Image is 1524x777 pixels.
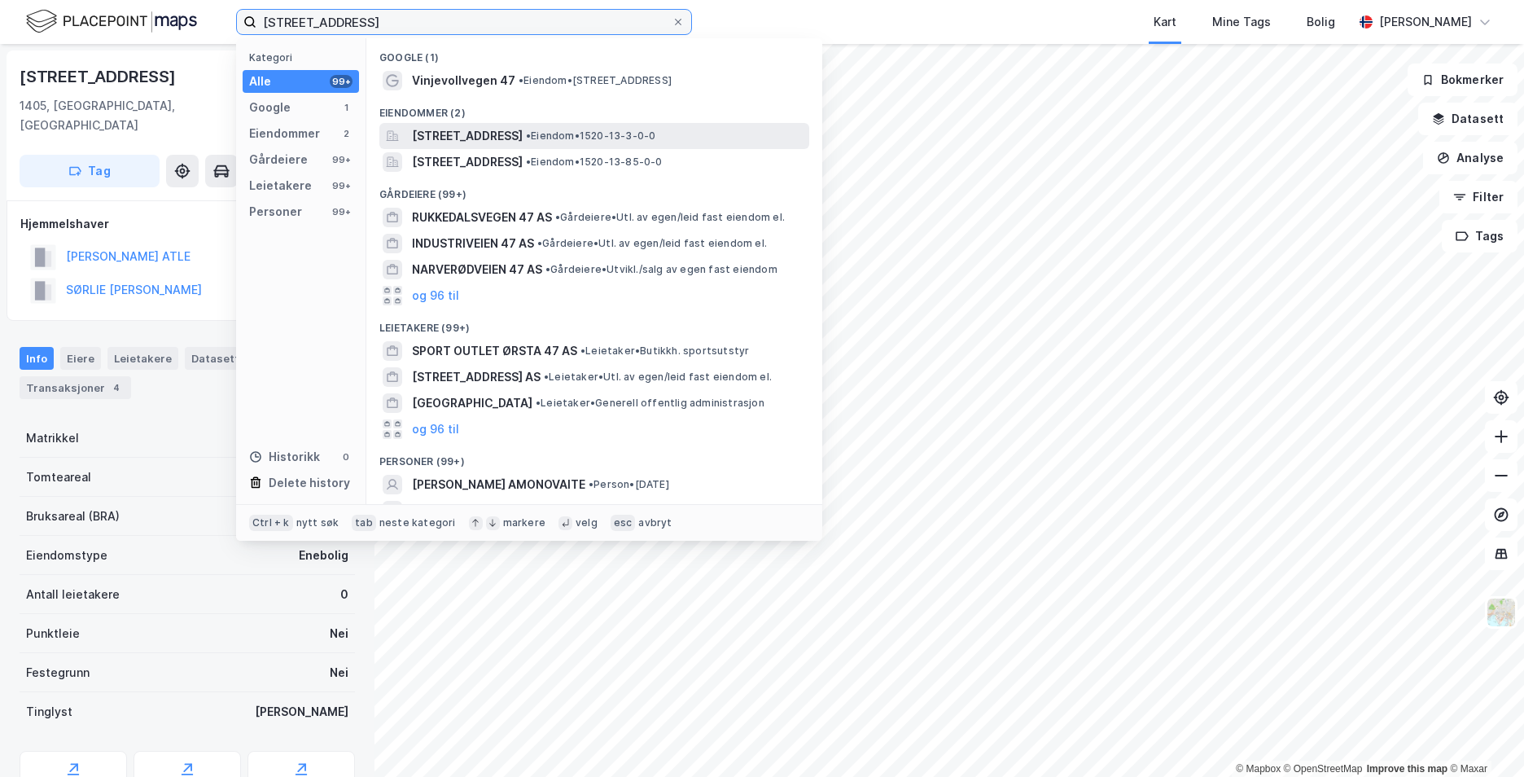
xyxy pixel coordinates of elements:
iframe: Chat Widget [1443,699,1524,777]
span: Person • [DATE] [589,478,669,491]
div: Ctrl + k [249,515,293,531]
a: Improve this map [1367,763,1447,775]
div: Transaksjoner [20,376,131,399]
button: Datasett [1418,103,1517,135]
div: Festegrunn [26,663,90,683]
span: • [544,371,549,383]
button: Tags [1442,220,1517,252]
a: OpenStreetMap [1284,763,1363,775]
div: Nei [330,624,348,643]
div: Bruksareal (BRA) [26,507,120,526]
span: INDUSTRIVEIEN 47 AS [412,234,534,253]
div: Google (1) [366,38,822,68]
span: Gårdeiere • Utl. av egen/leid fast eiendom el. [555,211,785,224]
div: 99+ [330,179,353,192]
span: [PERSON_NAME] AMONOVAITE [412,475,585,494]
div: tab [352,515,376,531]
button: Tag [20,155,160,187]
div: avbryt [638,516,672,529]
div: markere [503,516,545,529]
div: Datasett [185,347,246,370]
div: Eiendommer [249,124,320,143]
div: Matrikkel [26,428,79,448]
div: Eiendommer (2) [366,94,822,123]
span: • [580,345,585,357]
button: Filter [1439,181,1517,213]
div: Enebolig [299,546,348,565]
button: og 96 til [412,419,459,439]
span: Leietaker • Utl. av egen/leid fast eiendom el. [544,371,772,384]
a: Mapbox [1236,763,1281,775]
div: Kart [1154,12,1176,32]
div: Leietakere (99+) [366,309,822,338]
span: NARVERØDVEIEN 47 AS [412,260,542,279]
button: og 96 til [412,286,459,305]
span: [STREET_ADDRESS] [412,126,523,146]
div: 0 [339,450,353,463]
span: • [519,74,523,86]
div: 99+ [330,75,353,88]
div: nytt søk [296,516,339,529]
div: velg [576,516,598,529]
span: [STREET_ADDRESS] AS [412,367,541,387]
span: • [536,397,541,409]
div: Gårdeiere (99+) [366,175,822,204]
button: Bokmerker [1408,64,1517,96]
div: 1405, [GEOGRAPHIC_DATA], [GEOGRAPHIC_DATA] [20,96,262,135]
div: neste kategori [379,516,456,529]
div: Hjemmelshaver [20,214,354,234]
span: [STREET_ADDRESS] [412,152,523,172]
div: Personer (99+) [366,442,822,472]
span: Gårdeiere • Utl. av egen/leid fast eiendom el. [537,237,767,250]
div: Eiere [60,347,101,370]
div: 0 [340,585,348,604]
span: Leietaker • Generell offentlig administrasjon [536,397,764,410]
div: Eiendomstype [26,546,107,565]
div: Mine Tags [1212,12,1271,32]
span: • [545,263,550,275]
div: Nei [330,663,348,683]
div: [PERSON_NAME] [1379,12,1472,32]
div: Leietakere [249,176,312,195]
span: Gårdeiere • Utvikl./salg av egen fast eiendom [545,263,777,276]
div: [PERSON_NAME] [255,702,348,722]
input: Søk på adresse, matrikkel, gårdeiere, leietakere eller personer [256,10,672,34]
div: Delete history [269,473,350,493]
span: [PERSON_NAME] ASTRAUSKAITE [412,501,596,520]
div: Punktleie [26,624,80,643]
div: Antall leietakere [26,585,120,604]
div: 4 [108,380,125,396]
div: 1 [339,101,353,114]
img: logo.f888ab2527a4732fd821a326f86c7f29.svg [26,7,197,36]
div: Info [20,347,54,370]
div: 99+ [330,153,353,166]
div: Kategori [249,51,359,64]
span: [GEOGRAPHIC_DATA] [412,393,532,413]
span: Leietaker • Butikkh. sportsutstyr [580,345,749,358]
div: Leietakere [107,347,178,370]
span: Vinjevollvegen 47 [412,71,515,90]
span: Eiendom • 1520-13-3-0-0 [526,129,655,143]
span: • [555,211,560,223]
span: • [526,129,531,142]
div: Historikk [249,447,320,467]
div: esc [611,515,636,531]
span: • [589,478,593,490]
button: Analyse [1423,142,1517,174]
div: Gårdeiere [249,150,308,169]
img: Z [1486,597,1517,628]
span: Eiendom • [STREET_ADDRESS] [519,74,672,87]
span: • [526,156,531,168]
div: [STREET_ADDRESS] [20,64,179,90]
div: 99+ [330,205,353,218]
div: Personer [249,202,302,222]
div: 2 [339,127,353,140]
div: Bolig [1307,12,1335,32]
div: Tinglyst [26,702,72,722]
span: SPORT OUTLET ØRSTA 47 AS [412,341,577,361]
div: Alle [249,72,271,91]
span: Eiendom • 1520-13-85-0-0 [526,156,663,169]
div: Google [249,98,291,117]
span: RUKKEDALSVEGEN 47 AS [412,208,552,227]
